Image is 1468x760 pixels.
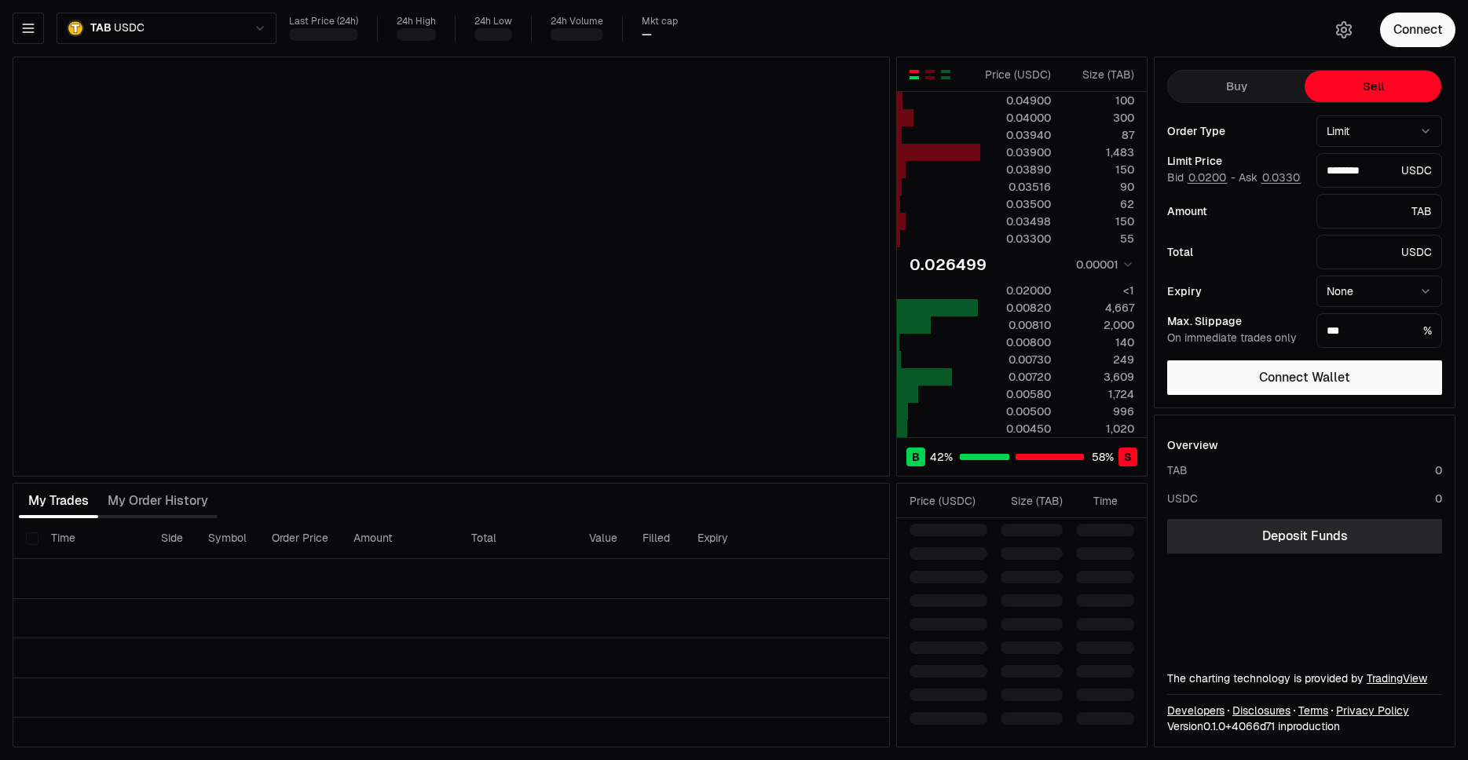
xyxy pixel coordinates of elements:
div: <1 [1064,283,1134,298]
div: % [1316,313,1442,348]
a: Developers [1167,703,1225,718]
div: Last Price (24h) [289,16,358,27]
th: Side [148,518,196,559]
div: The charting technology is provided by [1167,670,1442,686]
div: 1,724 [1064,386,1134,402]
div: 90 [1064,179,1134,195]
div: Order Type [1167,126,1304,137]
div: 0.03940 [981,127,1051,143]
div: 0.00500 [981,404,1051,419]
div: 0.00580 [981,386,1051,402]
span: Bid - [1167,171,1236,185]
span: 4066d710de59a424e6e27f6bfe24bfea9841ec22 [1232,719,1275,733]
div: USDC [1316,153,1442,188]
div: 0.00450 [981,421,1051,437]
button: 0.00001 [1071,255,1134,274]
div: Expiry [1167,286,1304,297]
span: B [912,449,920,465]
div: 4,667 [1064,300,1134,316]
div: Time [1076,493,1118,509]
span: TAB [90,21,111,35]
iframe: Financial Chart [13,57,889,476]
div: 0.00730 [981,352,1051,367]
button: Connect Wallet [1167,360,1442,395]
button: Buy [1168,71,1305,102]
div: 0.04900 [981,93,1051,108]
div: 0.04000 [981,110,1051,126]
div: 0.03900 [981,144,1051,160]
a: TradingView [1367,671,1427,685]
button: 0.0330 [1261,171,1301,184]
div: Limit Price [1167,155,1304,166]
div: 100 [1064,93,1134,108]
div: 0.02000 [981,283,1051,298]
div: 1,483 [1064,144,1134,160]
div: Overview [1167,437,1218,453]
span: 42 % [930,449,953,465]
button: Select all [26,532,38,545]
div: 1,020 [1064,421,1134,437]
div: 249 [1064,352,1134,367]
div: 0.00810 [981,317,1051,333]
span: USDC [114,21,144,35]
button: My Order History [98,485,218,517]
div: USDC [1167,491,1198,506]
button: Limit [1316,115,1442,147]
div: 0.026499 [910,254,987,276]
th: Time [38,518,148,559]
button: Sell [1305,71,1441,102]
div: 150 [1064,162,1134,177]
button: Show Sell Orders Only [924,68,936,81]
div: 300 [1064,110,1134,126]
div: 24h High [397,16,436,27]
div: TAB [1316,194,1442,228]
button: My Trades [19,485,98,517]
th: Value [577,518,630,559]
div: 87 [1064,127,1134,143]
th: Filled [630,518,685,559]
div: Price ( USDC ) [910,493,987,509]
th: Total [459,518,577,559]
a: Disclosures [1232,703,1290,718]
div: 0.03300 [981,231,1051,247]
button: Show Buy and Sell Orders [908,68,921,81]
th: Amount [341,518,459,559]
button: Connect [1380,13,1455,47]
div: 0 [1435,491,1442,506]
span: Ask [1239,171,1301,185]
div: 0.03516 [981,179,1051,195]
a: Deposit Funds [1167,519,1442,554]
div: Price ( USDC ) [981,67,1051,82]
div: Size ( TAB ) [1064,67,1134,82]
span: 58 % [1092,449,1114,465]
div: 0.03890 [981,162,1051,177]
span: S [1124,449,1132,465]
div: 996 [1064,404,1134,419]
div: On immediate trades only [1167,331,1304,345]
button: 0.0200 [1187,171,1228,184]
th: Order Price [259,518,341,559]
button: None [1316,276,1442,307]
div: 2,000 [1064,317,1134,333]
div: 0 [1435,462,1442,478]
div: 62 [1064,196,1134,212]
div: 24h Low [474,16,512,27]
div: 0.00720 [981,369,1051,385]
button: Show Buy Orders Only [939,68,952,81]
div: 24h Volume [551,16,603,27]
a: Terms [1298,703,1328,718]
div: Max. Slippage [1167,316,1304,327]
div: USDC [1316,235,1442,269]
div: 0.03500 [981,196,1051,212]
img: TAB.png [67,20,84,37]
div: 140 [1064,334,1134,350]
a: Privacy Policy [1336,703,1409,718]
div: Mkt cap [642,16,678,27]
div: 55 [1064,231,1134,247]
div: Version 0.1.0 + in production [1167,718,1442,734]
div: 0.00820 [981,300,1051,316]
div: — [642,27,652,42]
th: Expiry [685,518,791,559]
div: 0.03498 [981,214,1051,229]
th: Symbol [196,518,259,559]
